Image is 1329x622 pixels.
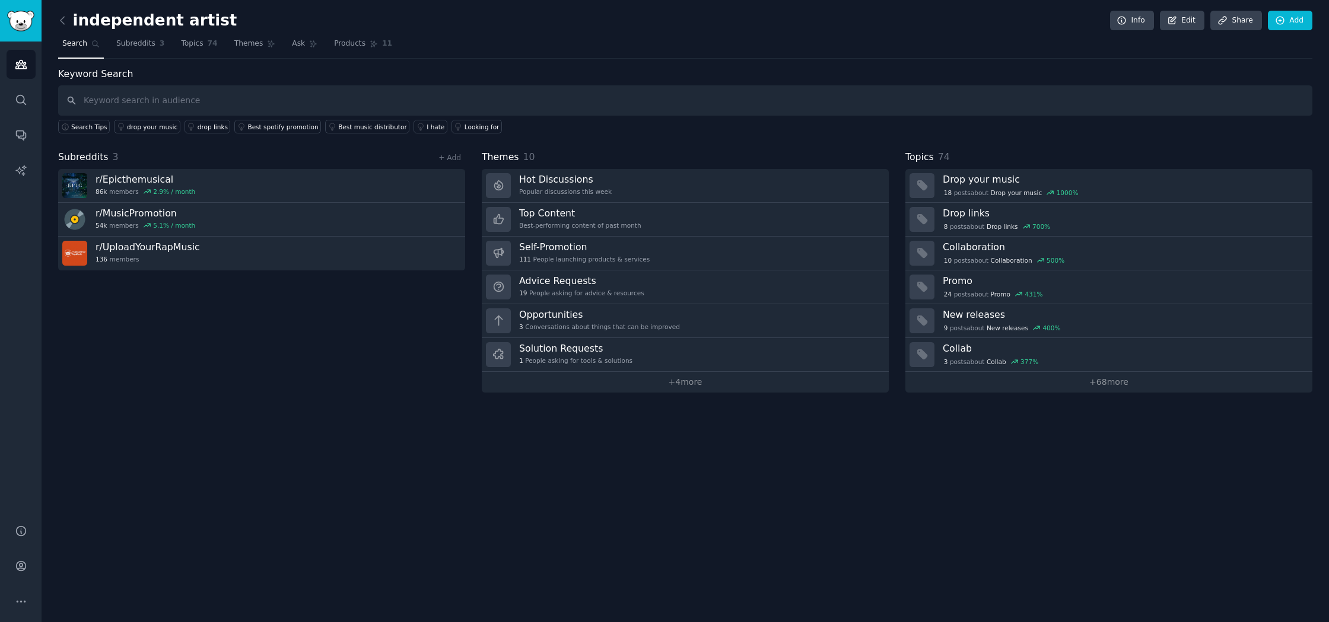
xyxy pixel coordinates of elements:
[382,39,392,49] span: 11
[1042,324,1060,332] div: 400 %
[905,203,1312,237] a: Drop links8postsaboutDrop links700%
[943,255,1066,266] div: post s about
[991,189,1042,197] span: Drop your music
[519,323,523,331] span: 3
[519,356,632,365] div: People asking for tools & solutions
[482,338,889,372] a: Solution Requests1People asking for tools & solutions
[465,123,500,131] div: Looking for
[96,255,200,263] div: members
[96,187,195,196] div: members
[153,221,195,229] div: 5.1 % / month
[62,173,87,198] img: Epicthemusical
[943,342,1304,355] h3: Collab
[482,203,889,237] a: Top ContentBest-performing content of past month
[62,241,87,266] img: UploadYourRapMusic
[114,120,180,133] a: drop your music
[987,358,1006,366] span: Collab
[482,237,889,270] a: Self-Promotion111People launching products & services
[1268,11,1312,31] a: Add
[519,221,641,229] div: Best-performing content of past month
[325,120,409,133] a: Best music distributor
[944,324,948,332] span: 9
[519,241,650,253] h3: Self-Promotion
[938,151,950,162] span: 74
[198,123,228,131] div: drop links
[58,120,110,133] button: Search Tips
[1110,11,1154,31] a: Info
[96,255,107,263] span: 136
[127,123,177,131] div: drop your music
[905,270,1312,304] a: Promo24postsaboutPromo431%
[113,151,119,162] span: 3
[482,150,519,165] span: Themes
[438,154,461,162] a: + Add
[519,255,531,263] span: 111
[96,187,107,196] span: 86k
[58,203,465,237] a: r/MusicPromotion54kmembers5.1% / month
[330,34,396,59] a: Products11
[1047,256,1064,264] div: 500 %
[58,11,237,30] h2: independent artist
[944,189,952,197] span: 18
[181,39,203,49] span: Topics
[1210,11,1261,31] a: Share
[58,85,1312,116] input: Keyword search in audience
[482,270,889,304] a: Advice Requests19People asking for advice & resources
[292,39,305,49] span: Ask
[482,304,889,338] a: Opportunities3Conversations about things that can be improved
[1032,222,1050,231] div: 700 %
[523,151,535,162] span: 10
[519,173,612,186] h3: Hot Discussions
[288,34,322,59] a: Ask
[58,34,104,59] a: Search
[943,221,1051,232] div: post s about
[7,11,34,31] img: GummySearch logo
[185,120,231,133] a: drop links
[160,39,165,49] span: 3
[519,289,527,297] span: 19
[96,241,200,253] h3: r/ UploadYourRapMusic
[153,187,195,196] div: 2.9 % / month
[991,290,1010,298] span: Promo
[1057,189,1079,197] div: 1000 %
[905,372,1312,393] a: +68more
[58,237,465,270] a: r/UploadYourRapMusic136members
[427,123,444,131] div: I hate
[944,290,952,298] span: 24
[71,123,107,131] span: Search Tips
[943,173,1304,186] h3: Drop your music
[943,323,1061,333] div: post s about
[96,173,195,186] h3: r/ Epicthemusical
[96,221,107,229] span: 54k
[519,275,644,287] h3: Advice Requests
[905,150,934,165] span: Topics
[452,120,502,133] a: Looking for
[943,275,1304,287] h3: Promo
[58,169,465,203] a: r/Epicthemusical86kmembers2.9% / month
[1020,358,1038,366] div: 377 %
[334,39,365,49] span: Products
[943,241,1304,253] h3: Collaboration
[944,358,948,366] span: 3
[116,39,155,49] span: Subreddits
[519,207,641,219] h3: Top Content
[905,338,1312,372] a: Collab3postsaboutCollab377%
[112,34,168,59] a: Subreddits3
[943,356,1039,367] div: post s about
[943,207,1304,219] h3: Drop links
[991,256,1032,264] span: Collaboration
[987,324,1028,332] span: New releases
[519,289,644,297] div: People asking for advice & resources
[482,169,889,203] a: Hot DiscussionsPopular discussions this week
[234,39,263,49] span: Themes
[905,169,1312,203] a: Drop your music18postsaboutDrop your music1000%
[944,256,952,264] span: 10
[519,323,680,331] div: Conversations about things that can be improved
[519,187,612,196] div: Popular discussions this week
[943,308,1304,321] h3: New releases
[943,187,1079,198] div: post s about
[944,222,948,231] span: 8
[58,150,109,165] span: Subreddits
[177,34,221,59] a: Topics74
[96,207,195,219] h3: r/ MusicPromotion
